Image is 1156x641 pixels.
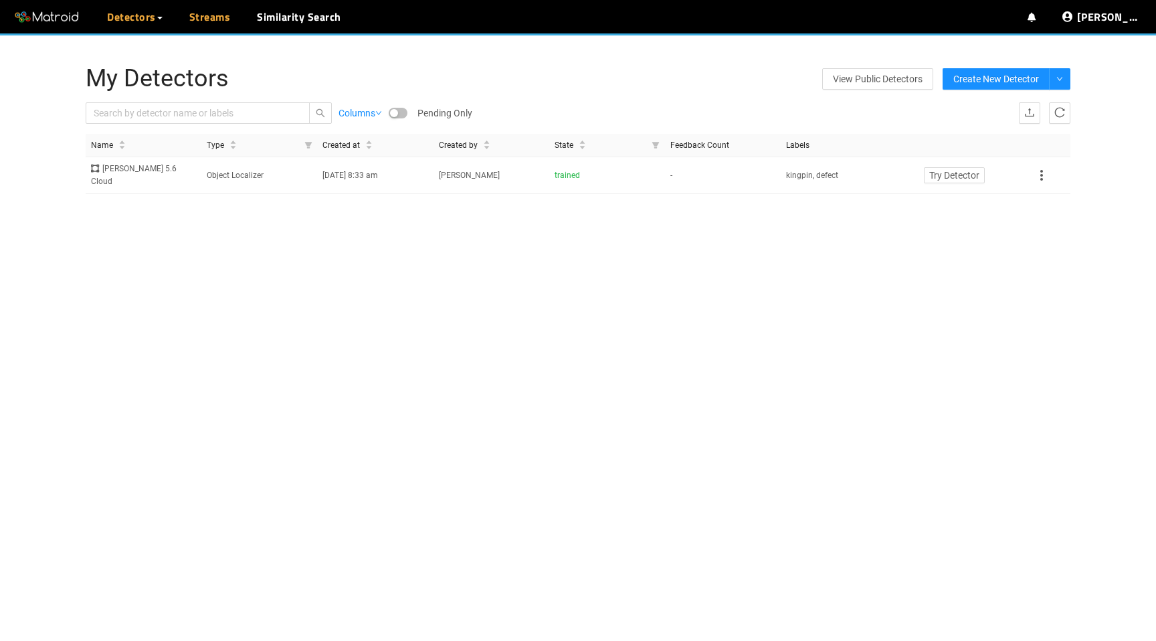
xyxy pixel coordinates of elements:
[365,139,373,146] span: caret-up
[781,134,896,158] th: Labels
[579,139,586,146] span: caret-up
[1019,102,1040,124] button: upload
[375,110,382,116] span: down
[107,9,156,25] span: Detectors
[1024,107,1035,120] span: upload
[304,141,312,149] span: filter
[439,139,478,152] span: Created by
[665,157,781,194] td: -
[1049,68,1070,90] button: down
[483,144,490,151] span: caret-down
[439,171,500,180] span: [PERSON_NAME]
[555,169,660,182] div: trained
[1054,107,1065,120] span: reload
[310,108,331,118] span: search
[929,168,979,183] span: Try Detector
[483,139,490,146] span: caret-up
[579,144,586,151] span: caret-down
[417,106,472,120] span: Pending Only
[13,7,80,27] img: Matroid logo
[299,134,318,157] span: filter
[1049,102,1070,124] button: reload
[207,139,224,152] span: Type
[322,171,378,180] span: [DATE] 8:33 am
[652,141,660,149] span: filter
[94,106,289,120] input: Search by detector name or labels
[1056,76,1063,84] span: down
[118,139,126,146] span: caret-up
[257,9,341,25] a: Similarity Search
[953,72,1039,86] span: Create New Detector
[822,68,933,90] a: View Public Detectors
[229,144,237,151] span: caret-down
[786,169,838,182] span: kingpin, defect
[322,139,360,152] span: Created at
[189,9,231,25] a: Streams
[91,163,196,188] div: [PERSON_NAME] 5.6 Cloud
[339,106,382,120] a: Columns
[943,68,1050,90] button: Create New Detector
[365,144,373,151] span: caret-down
[646,134,665,157] span: filter
[118,144,126,151] span: caret-down
[833,69,923,89] span: View Public Detectors
[924,167,985,183] button: Try Detector
[86,66,742,92] h1: My Detectors
[665,134,781,158] th: Feedback Count
[555,139,573,152] span: State
[201,157,317,194] td: Object Localizer
[91,139,113,152] span: Name
[229,139,237,146] span: caret-up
